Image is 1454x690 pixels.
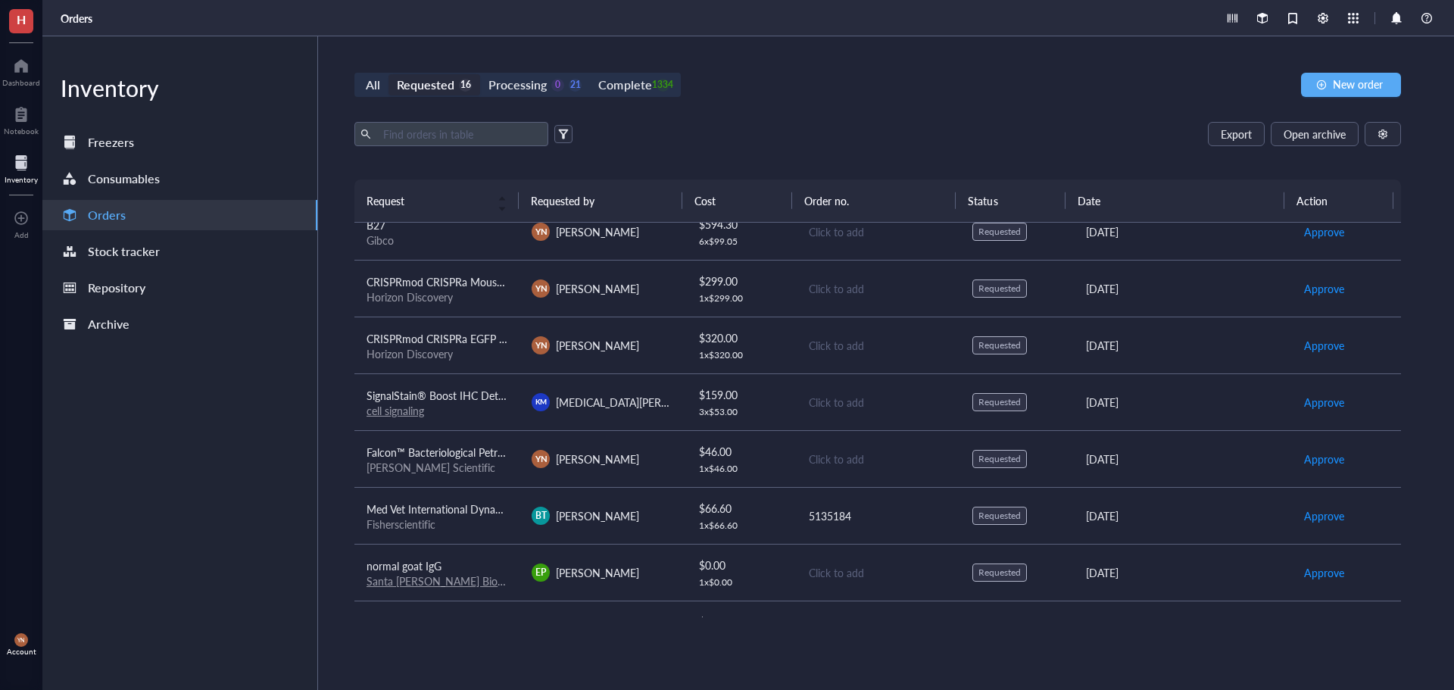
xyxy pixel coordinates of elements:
div: Requested [978,453,1021,465]
a: Notebook [4,102,39,136]
div: Requested [978,283,1021,295]
span: YN [535,225,547,238]
div: Click to add [809,337,948,354]
span: Falcon™ Bacteriological Petri Dishes with Lid [367,445,574,460]
a: Orders [61,11,95,25]
span: Approve [1304,507,1344,524]
div: [DATE] [1086,280,1279,297]
span: B27 [367,217,385,233]
span: [PERSON_NAME] [556,508,639,523]
button: Approve [1303,560,1345,585]
div: 1 x $ 320.00 [699,349,784,361]
div: [DATE] [1086,394,1279,411]
div: Click to add [809,564,948,581]
div: [DATE] [1086,507,1279,524]
button: Export [1208,122,1265,146]
th: Action [1284,180,1394,222]
div: $ 0.00 [699,557,784,573]
span: [PERSON_NAME] [556,224,639,239]
div: 1 x $ 66.60 [699,520,784,532]
span: YN [17,637,25,644]
th: Order no. [792,180,956,222]
div: Requested [978,396,1021,408]
div: [DATE] [1086,223,1279,240]
td: Click to add [795,373,960,430]
div: $ 320.00 [699,329,784,346]
a: cell signaling [367,403,424,418]
div: Notebook [4,126,39,136]
div: 16 [459,79,472,92]
div: 21 [569,79,582,92]
div: Requested [978,567,1021,579]
button: Approve [1303,220,1345,244]
div: Requested [978,226,1021,238]
div: [DATE] [1086,451,1279,467]
div: Freezers [88,132,134,153]
div: 6 x $ 99.05 [699,236,784,248]
div: Archive [88,314,129,335]
div: Account [7,647,36,656]
button: New order [1301,73,1401,97]
div: 1334 [657,79,669,92]
div: Inventory [5,175,38,184]
span: Request [367,192,488,209]
div: Fisherscientific [367,517,507,531]
div: 1 x $ 46.00 [699,463,784,475]
div: Click to add [809,223,948,240]
a: Freezers [42,127,317,158]
div: 0 [551,79,564,92]
div: [DATE] [1086,337,1279,354]
span: BT [535,509,547,523]
div: Processing [488,74,547,95]
div: Requested [978,510,1021,522]
div: Requested [978,339,1021,351]
span: [PERSON_NAME] [556,565,639,580]
span: [PERSON_NAME] [556,451,639,467]
div: Horizon Discovery [367,347,507,361]
div: 3 x $ 53.00 [699,406,784,418]
a: Archive [42,309,317,339]
input: Find orders in table [377,123,542,145]
button: Open archive [1271,122,1359,146]
span: [MEDICAL_DATA][PERSON_NAME] [556,395,722,410]
td: Click to add [795,544,960,601]
span: Approve [1304,223,1344,240]
span: normal goat IgG [367,558,442,573]
td: Click to add [795,430,960,487]
th: Cost [682,180,791,222]
div: $ 299.00 [699,273,784,289]
th: Requested by [519,180,683,222]
a: Consumables [42,164,317,194]
span: Approve [1304,394,1344,411]
button: Approve [1303,276,1345,301]
div: Click to add [809,394,948,411]
span: [PERSON_NAME] [556,281,639,296]
div: Click to add [809,451,948,467]
div: Dashboard [2,78,40,87]
span: EP [535,566,546,579]
div: Add [14,230,29,239]
a: Orders [42,200,317,230]
div: Inventory [42,73,317,103]
span: CRISPRmod CRISPRa EGFP dCas9-VPR mRNA, 20 µg [367,331,618,346]
span: Export [1221,128,1252,140]
span: KM [535,396,547,407]
span: Approve [1304,564,1344,581]
div: $ 46.00 [699,443,784,460]
div: [PERSON_NAME] Scientific [367,461,507,474]
td: Click to add [795,203,960,260]
span: YN [535,452,547,465]
span: Approve [1304,280,1344,297]
span: Alexa [MEDICAL_DATA]® 647 anti-mouse CD182 (CXCR2) Antibody [367,615,688,630]
div: $ 66.60 [699,500,784,517]
button: Approve [1303,447,1345,471]
span: Med Vet International Dynarex Braided (Pga) Sutures, Absorbable, Synthetic, Violet, 4-0, C6 Needl... [367,501,887,517]
span: SignalStain® Boost IHC Detection Reagent (HRP, Rabbit) [367,388,634,403]
span: Approve [1304,337,1344,354]
div: Gibco [367,233,507,247]
div: Repository [88,277,145,298]
div: Click to add [809,280,948,297]
th: Request [354,180,519,222]
span: H [17,10,26,29]
span: YN [535,282,547,295]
